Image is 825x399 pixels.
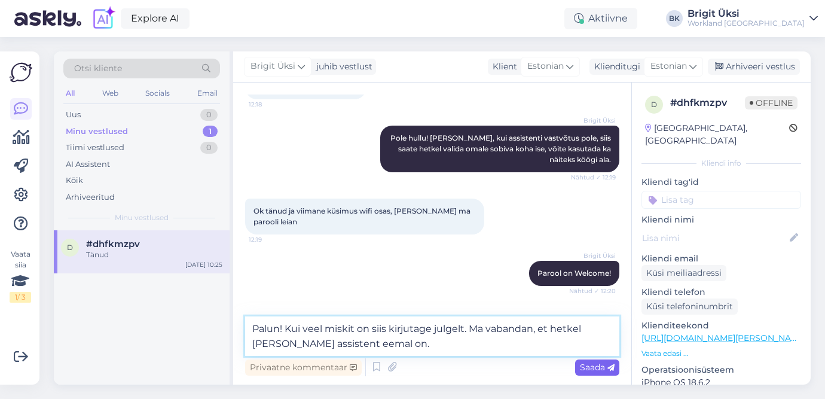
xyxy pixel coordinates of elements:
div: Brigit Üksi [687,9,805,19]
span: Pole hullu! [PERSON_NAME], kui assistenti vastvõtus pole, siis saate hetkel valida omale sobiva k... [390,133,613,164]
span: Minu vestlused [115,212,169,223]
div: Klient [488,60,517,73]
input: Lisa nimi [642,232,787,245]
span: Nähtud ✓ 12:19 [571,173,616,182]
div: Klienditugi [589,60,640,73]
span: Offline [745,96,797,109]
textarea: Palun! Kui veel miskit on siis kirjutage julgelt. Ma vabandan, et hetkel [PERSON_NAME] assistent ... [245,316,619,356]
span: d [651,100,657,109]
img: Askly Logo [10,61,32,84]
div: Tänud [86,249,222,260]
div: AI Assistent [66,159,110,170]
div: Arhiveeritud [66,191,115,203]
p: Kliendi email [641,252,801,265]
span: Saada [580,362,615,373]
div: 1 [203,126,218,138]
span: d [67,243,73,252]
div: Uus [66,109,81,121]
p: Operatsioonisüsteem [641,364,801,376]
div: Kliendi info [641,158,801,169]
div: All [63,86,77,101]
div: Email [195,86,220,101]
span: Brigit Üksi [250,60,295,73]
span: 12:18 [249,100,294,109]
div: Web [100,86,121,101]
div: Socials [143,86,172,101]
span: Brigit Üksi [571,251,616,260]
a: Explore AI [121,8,190,29]
span: Nähtud ✓ 12:20 [569,287,616,296]
div: 1 / 3 [10,292,31,303]
div: Privaatne kommentaar [245,360,362,376]
div: [DATE] 10:25 [185,260,222,269]
div: # dhfkmzpv [670,96,745,110]
div: Küsi telefoninumbrit [641,299,738,315]
span: Estonian [650,60,687,73]
p: iPhone OS 18.6.2 [641,376,801,389]
div: Tiimi vestlused [66,142,124,154]
div: Aktiivne [564,8,637,29]
a: [URL][DOMAIN_NAME][PERSON_NAME] [641,333,806,343]
div: Minu vestlused [66,126,128,138]
p: Klienditeekond [641,319,801,332]
input: Lisa tag [641,191,801,209]
div: [GEOGRAPHIC_DATA], [GEOGRAPHIC_DATA] [645,122,789,147]
span: Otsi kliente [74,62,122,75]
div: Workland [GEOGRAPHIC_DATA] [687,19,805,28]
a: Brigit ÜksiWorkland [GEOGRAPHIC_DATA] [687,9,818,28]
div: Vaata siia [10,249,31,303]
div: BK [666,10,683,27]
p: Kliendi telefon [641,286,801,299]
span: 12:19 [249,235,294,244]
p: Vaata edasi ... [641,348,801,359]
div: 0 [200,109,218,121]
span: Estonian [527,60,564,73]
div: juhib vestlust [311,60,372,73]
span: Parool on Welcome! [537,269,611,278]
span: Ok tänud ja viimane küsimus wifi osas, [PERSON_NAME] ma parooli leian [253,206,472,226]
p: Kliendi nimi [641,214,801,226]
div: Kõik [66,175,83,187]
div: Arhiveeri vestlus [708,59,800,75]
div: Küsi meiliaadressi [641,265,726,281]
img: explore-ai [91,6,116,31]
span: Brigit Üksi [571,116,616,125]
p: Kliendi tag'id [641,176,801,188]
div: 0 [200,142,218,154]
span: #dhfkmzpv [86,239,140,249]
